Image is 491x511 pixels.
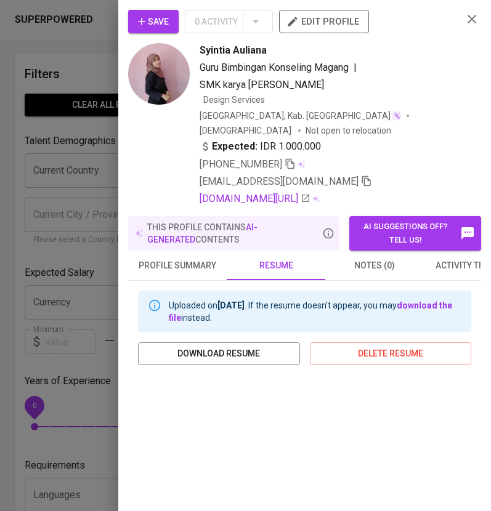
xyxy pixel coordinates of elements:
[200,43,267,58] span: Syintia Auliana
[234,258,318,273] span: resume
[200,139,321,154] div: IDR 1.000.000
[200,158,282,170] span: [PHONE_NUMBER]
[147,221,320,246] p: this profile contains contents
[148,346,290,361] span: download resume
[203,95,265,105] span: Design Services
[306,124,391,137] p: Not open to relocation
[200,191,310,206] a: [DOMAIN_NAME][URL]
[138,342,300,365] button: download resume
[200,175,359,187] span: [EMAIL_ADDRESS][DOMAIN_NAME]
[212,139,258,154] b: Expected:
[217,300,245,310] b: [DATE]
[310,342,472,365] button: delete resume
[128,43,190,105] img: 220ab1a2da49ea9a82f319aab8362da1.jpg
[200,110,402,122] div: [GEOGRAPHIC_DATA], Kab. [GEOGRAPHIC_DATA]
[279,10,369,33] button: edit profile
[289,14,359,30] span: edit profile
[320,346,462,361] span: delete resume
[355,220,475,248] span: AI suggestions off? Tell us!
[136,258,219,273] span: profile summary
[200,62,349,73] span: Guru Bimbingan Konseling Magang
[138,14,169,30] span: Save
[169,294,461,329] div: Uploaded on . If the resume doesn't appear, you may instead.
[128,10,179,33] button: Save
[333,258,416,273] span: notes (0)
[392,111,402,121] img: magic_wand.svg
[200,79,324,91] span: SMK karya [PERSON_NAME]
[279,16,369,26] a: edit profile
[354,60,357,75] span: |
[200,124,293,137] span: [DEMOGRAPHIC_DATA]
[349,216,481,251] button: AI suggestions off? Tell us!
